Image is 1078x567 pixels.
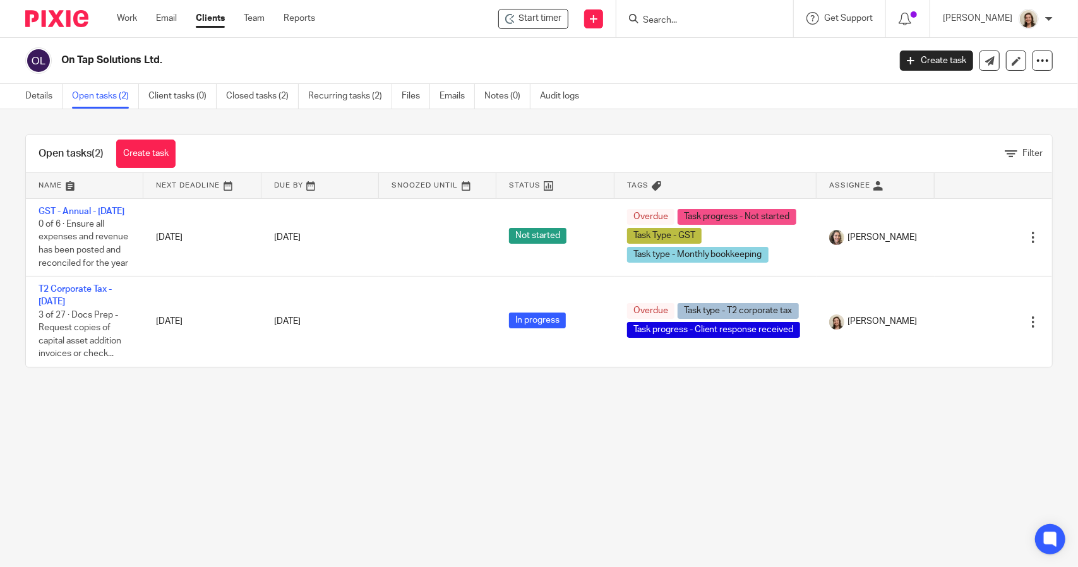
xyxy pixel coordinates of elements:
a: Files [402,84,430,109]
a: Open tasks (2) [72,84,139,109]
img: svg%3E [25,47,52,74]
span: (2) [92,148,104,158]
span: Tags [627,182,649,189]
img: IMG_7896.JPG [829,230,844,245]
img: Morgan.JPG [829,314,844,330]
span: Overdue [627,303,674,319]
a: Audit logs [540,84,589,109]
a: T2 Corporate Tax - [DATE] [39,285,112,306]
a: Emails [440,84,475,109]
a: Clients [196,12,225,25]
a: Notes (0) [484,84,530,109]
span: In progress [509,313,566,328]
span: Start timer [518,12,561,25]
a: Email [156,12,177,25]
span: Task Type - GST [627,228,702,244]
a: Details [25,84,63,109]
a: GST - Annual - [DATE] [39,207,124,216]
div: On Tap Solutions Ltd. [498,9,568,29]
span: 3 of 27 · Docs Prep - Request copies of capital asset addition invoices or check... [39,311,121,359]
h1: Open tasks [39,147,104,160]
span: Overdue [627,209,674,225]
span: Task type - T2 corporate tax [678,303,799,319]
span: [PERSON_NAME] [847,231,917,244]
span: Filter [1022,149,1043,158]
span: [DATE] [274,233,301,242]
a: Create task [900,51,973,71]
span: Snoozed Until [392,182,458,189]
a: Recurring tasks (2) [308,84,392,109]
span: Status [509,182,541,189]
a: Reports [284,12,315,25]
span: [PERSON_NAME] [847,315,917,328]
p: [PERSON_NAME] [943,12,1012,25]
input: Search [642,15,755,27]
a: Team [244,12,265,25]
span: Task type - Monthly bookkeeping [627,247,769,263]
span: Task progress - Client response received [627,322,800,338]
span: [DATE] [274,318,301,326]
img: Pixie [25,10,88,27]
td: [DATE] [143,198,261,277]
span: Get Support [824,14,873,23]
td: [DATE] [143,277,261,367]
span: Task progress - Not started [678,209,796,225]
h2: On Tap Solutions Ltd. [61,54,717,67]
a: Client tasks (0) [148,84,217,109]
a: Closed tasks (2) [226,84,299,109]
a: Create task [116,140,176,168]
img: Morgan.JPG [1019,9,1039,29]
span: Not started [509,228,566,244]
a: Work [117,12,137,25]
span: 0 of 6 · Ensure all expenses and revenue has been posted and reconciled for the year [39,220,128,268]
